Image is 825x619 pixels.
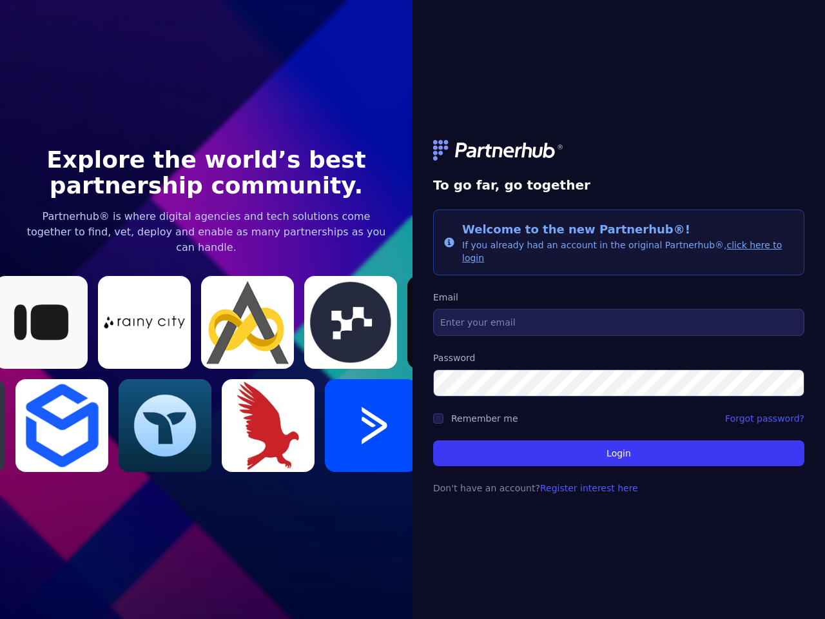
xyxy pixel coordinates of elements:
img: logo [433,140,565,161]
label: Password [433,351,804,364]
h1: Explore the world’s best partnership community. [21,147,392,199]
span: Welcome to the new Partnerhub®! [462,222,690,236]
a: Forgot password? [725,412,804,425]
input: Enter your email [433,309,804,336]
button: Login [433,440,804,466]
a: Register interest here [540,483,638,493]
p: Partnerhub® is where digital agencies and tech solutions come together to find, vet, deploy and e... [21,209,392,255]
label: Remember me [451,413,518,424]
div: If you already had an account in the original Partnerhub®, [462,221,793,264]
p: Don't have an account? [433,482,804,495]
h1: To go far, go together [433,176,804,194]
label: Email [433,291,804,304]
